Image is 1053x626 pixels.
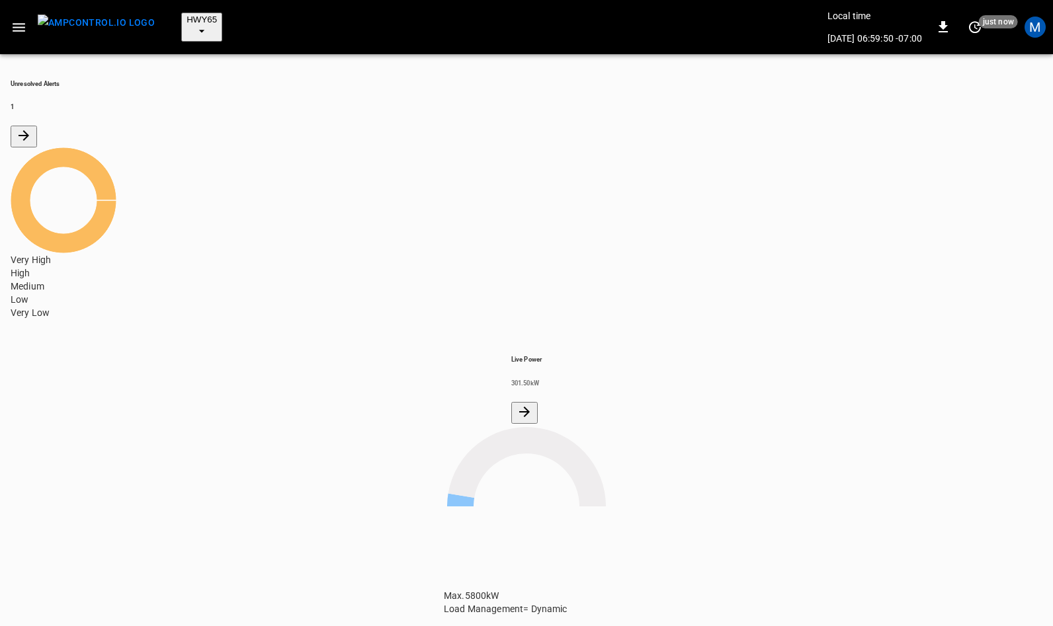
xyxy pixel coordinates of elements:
span: HWY65 [187,15,217,24]
button: set refresh interval [964,17,986,38]
span: High [11,268,30,278]
p: Local time [827,9,922,22]
h6: Unresolved Alerts [11,79,1042,88]
img: ampcontrol.io logo [38,15,155,31]
button: Energy Overview [511,402,538,424]
span: Max. 5800 kW [444,590,499,601]
button: menu [32,11,160,44]
span: Load Management = Dynamic [444,604,568,614]
span: just now [979,15,1018,28]
span: Very High [11,254,51,265]
h6: 1 [11,102,1042,111]
span: Low [11,294,28,305]
button: All Alerts [11,126,37,147]
span: Medium [11,281,44,292]
p: [DATE] 06:59:50 -07:00 [827,32,922,45]
div: profile-icon [1025,17,1046,38]
h6: Live Power [511,355,542,364]
button: HWY65 [181,13,222,42]
h6: 301.50 kW [511,379,542,387]
span: Very Low [11,307,50,318]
